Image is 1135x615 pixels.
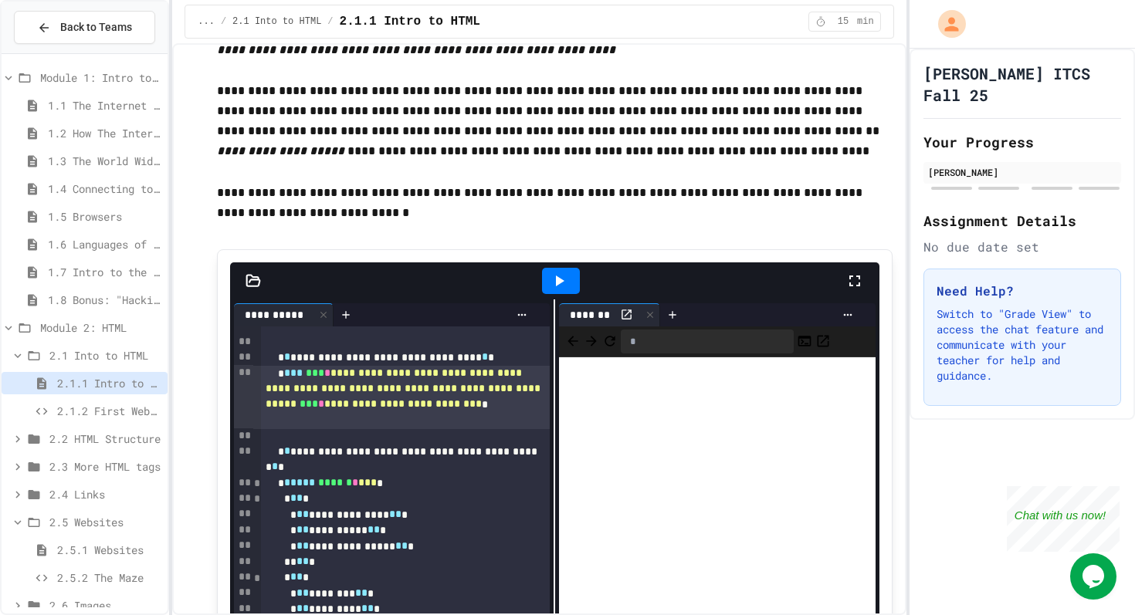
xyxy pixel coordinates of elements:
[48,236,161,252] span: 1.6 Languages of the Web
[48,97,161,113] span: 1.1 The Internet and its Impact on Society
[57,403,161,419] span: 2.1.2 First Webpage
[60,19,132,35] span: Back to Teams
[922,6,970,42] div: My Account
[57,569,161,586] span: 2.5.2 The Maze
[937,282,1108,300] h3: Need Help?
[57,375,161,391] span: 2.1.1 Intro to HTML
[49,514,161,530] span: 2.5 Websites
[857,15,874,28] span: min
[602,332,618,350] button: Refresh
[221,15,226,28] span: /
[48,181,161,197] span: 1.4 Connecting to a Website
[48,153,161,169] span: 1.3 The World Wide Web
[40,69,161,86] span: Module 1: Intro to the Web
[1007,486,1120,552] iframe: chat widget
[48,264,161,280] span: 1.7 Intro to the Web Review
[40,319,161,336] span: Module 2: HTML
[49,597,161,613] span: 2.6 Images
[923,131,1121,153] h2: Your Progress
[49,458,161,475] span: 2.3 More HTML tags
[584,332,599,350] span: Forward
[831,15,855,28] span: 15
[198,15,215,28] span: ...
[49,431,161,447] span: 2.2 HTML Structure
[937,306,1108,384] p: Switch to "Grade View" to access the chat feature and communicate with your teacher for help and ...
[48,292,161,308] span: 1.8 Bonus: "Hacking" The Web
[48,125,161,141] span: 1.2 How The Internet Works
[797,332,812,350] button: Console
[1070,553,1120,600] iframe: chat widget
[340,12,480,31] span: 2.1.1 Intro to HTML
[327,15,333,28] span: /
[14,11,155,44] button: Back to Teams
[232,15,321,28] span: 2.1 Into to HTML
[923,210,1121,231] h2: Assignment Details
[928,165,1116,179] div: [PERSON_NAME]
[815,332,831,350] button: Open in new tab
[57,542,161,558] span: 2.5.1 Websites
[565,332,581,350] span: Back
[923,238,1121,256] div: No due date set
[49,347,161,363] span: 2.1 Into to HTML
[923,63,1121,106] h1: [PERSON_NAME] ITCS Fall 25
[48,208,161,225] span: 1.5 Browsers
[49,486,161,502] span: 2.4 Links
